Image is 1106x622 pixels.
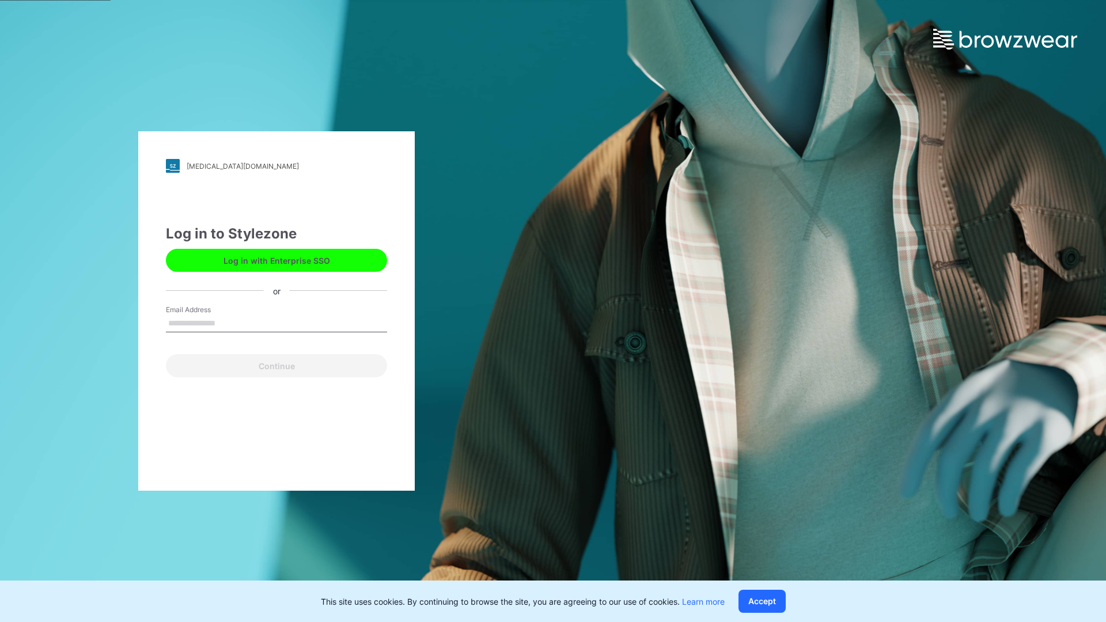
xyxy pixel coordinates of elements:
[933,29,1077,50] img: browzwear-logo.e42bd6dac1945053ebaf764b6aa21510.svg
[166,159,180,173] img: stylezone-logo.562084cfcfab977791bfbf7441f1a819.svg
[166,305,247,315] label: Email Address
[682,597,725,606] a: Learn more
[738,590,786,613] button: Accept
[166,249,387,272] button: Log in with Enterprise SSO
[187,162,299,170] div: [MEDICAL_DATA][DOMAIN_NAME]
[321,596,725,608] p: This site uses cookies. By continuing to browse the site, you are agreeing to our use of cookies.
[166,223,387,244] div: Log in to Stylezone
[264,285,290,297] div: or
[166,159,387,173] a: [MEDICAL_DATA][DOMAIN_NAME]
